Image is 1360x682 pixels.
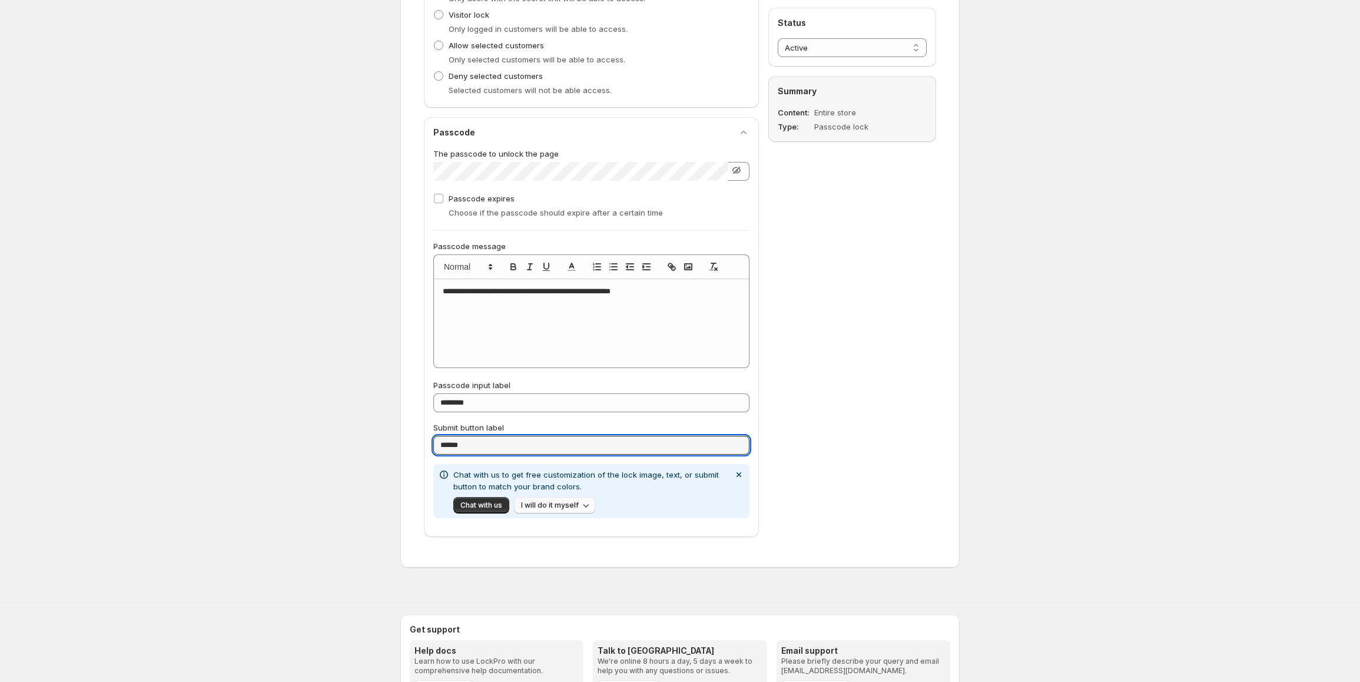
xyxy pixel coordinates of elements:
[433,380,510,390] span: Passcode input label
[433,127,475,138] h2: Passcode
[449,41,544,50] span: Allow selected customers
[778,85,927,97] h2: Summary
[778,107,812,118] dt: Content:
[433,149,559,158] span: The passcode to unlock the page
[781,657,946,676] p: Please briefly describe your query and email [EMAIL_ADDRESS][DOMAIN_NAME].
[449,71,543,81] span: Deny selected customers
[414,657,579,676] p: Learn how to use LockPro with our comprehensive help documentation.
[814,107,896,118] dd: Entire store
[731,466,747,483] button: Dismiss notification
[598,645,762,657] h3: Talk to [GEOGRAPHIC_DATA]
[460,501,502,510] span: Chat with us
[598,657,762,676] p: We're online 8 hours a day, 5 days a week to help you with any questions or issues.
[433,240,749,252] p: Passcode message
[449,24,628,34] span: Only logged in customers will be able to access.
[814,121,896,133] dd: Passcode lock
[410,624,950,635] h2: Get support
[414,645,579,657] h3: Help docs
[449,85,612,95] span: Selected customers will not be able access.
[514,497,595,514] button: I will do it myself
[433,423,504,432] span: Submit button label
[521,501,579,510] span: I will do it myself
[449,194,515,203] span: Passcode expires
[449,208,663,217] span: Choose if the passcode should expire after a certain time
[449,10,489,19] span: Visitor lock
[453,497,509,514] button: Chat with us
[781,645,946,657] h3: Email support
[778,121,812,133] dt: Type:
[778,17,927,29] h2: Status
[453,470,719,491] span: Chat with us to get free customization of the lock image, text, or submit button to match your br...
[449,55,625,64] span: Only selected customers will be able to access.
